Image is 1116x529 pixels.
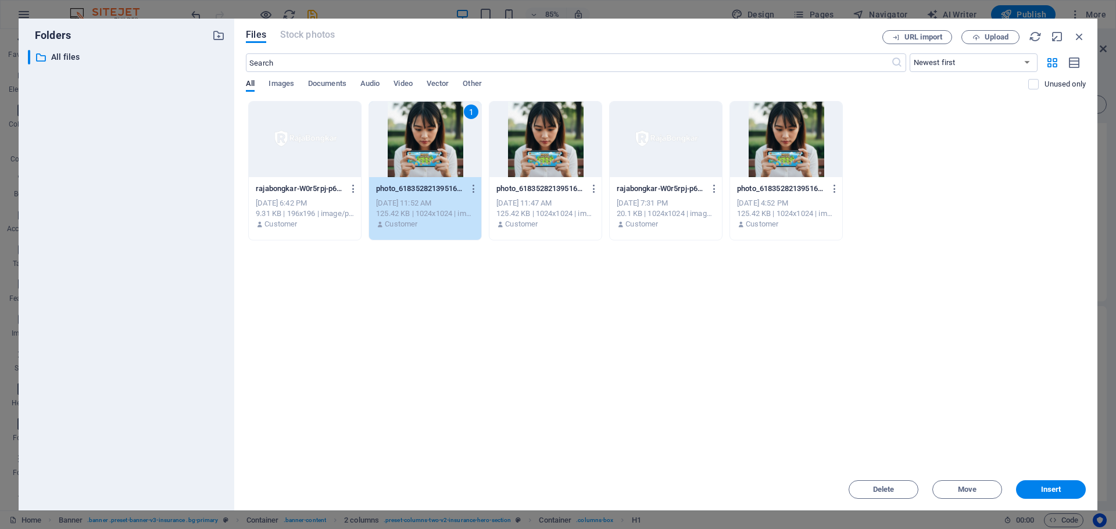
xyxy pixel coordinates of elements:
[1016,480,1086,499] button: Insert
[882,30,952,44] button: URL import
[617,183,704,194] p: rajabongkar-W0r5rpj-p6PKaTzZcBRcXA.png
[746,219,778,229] p: Customer
[376,198,474,208] div: [DATE] 11:52 AM
[496,198,595,208] div: [DATE] 11:47 AM
[1041,486,1061,493] span: Insert
[873,486,895,493] span: Delete
[737,198,835,208] div: [DATE] 4:52 PM
[1029,30,1042,43] i: Reload
[737,208,835,219] div: 125.42 KB | 1024x1024 | image/jpeg
[394,77,412,93] span: Video
[51,51,203,64] p: All files
[256,198,354,208] div: [DATE] 6:42 PM
[463,77,481,93] span: Other
[958,486,977,493] span: Move
[269,77,294,93] span: Images
[427,77,449,93] span: Vector
[360,77,380,93] span: Audio
[246,53,890,72] input: Search
[212,29,225,42] i: Create new folder
[376,208,474,219] div: 125.42 KB | 1024x1024 | image/jpeg
[376,183,463,194] p: photo_6183528213951661139_y-9LMlbo8zR_u7zqHv46jSUg.jpg
[246,77,255,93] span: All
[28,28,71,43] p: Folders
[625,219,658,229] p: Customer
[496,208,595,219] div: 125.42 KB | 1024x1024 | image/jpeg
[308,77,346,93] span: Documents
[264,219,297,229] p: Customer
[849,480,918,499] button: Delete
[1073,30,1086,43] i: Close
[246,28,266,42] span: Files
[385,219,417,229] p: Customer
[280,28,335,42] span: This file type is not supported by this element
[505,219,538,229] p: Customer
[985,34,1008,41] span: Upload
[932,480,1002,499] button: Move
[28,50,30,64] div: ​
[617,198,715,208] div: [DATE] 7:31 PM
[496,183,584,194] p: photo_6183528213951661139_y-WXtGnSAUuaMnUkRgIMr3oA.jpg
[256,183,343,194] p: rajabongkar-W0r5rpj-p6PKaTzZcBRcXA-jr1e46xzHcZ6ZA6EHnfrYw.png
[1045,79,1086,89] p: Displays only files that are not in use on the website. Files added during this session can still...
[1051,30,1064,43] i: Minimize
[904,34,942,41] span: URL import
[737,183,824,194] p: photo_6183528213951661139_y-b4z1Q3cz6rv01gmg26Ve-Q.jpg
[961,30,1020,44] button: Upload
[617,208,715,219] div: 20.1 KB | 1024x1024 | image/png
[256,208,354,219] div: 9.31 KB | 196x196 | image/png
[464,105,478,119] div: 1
